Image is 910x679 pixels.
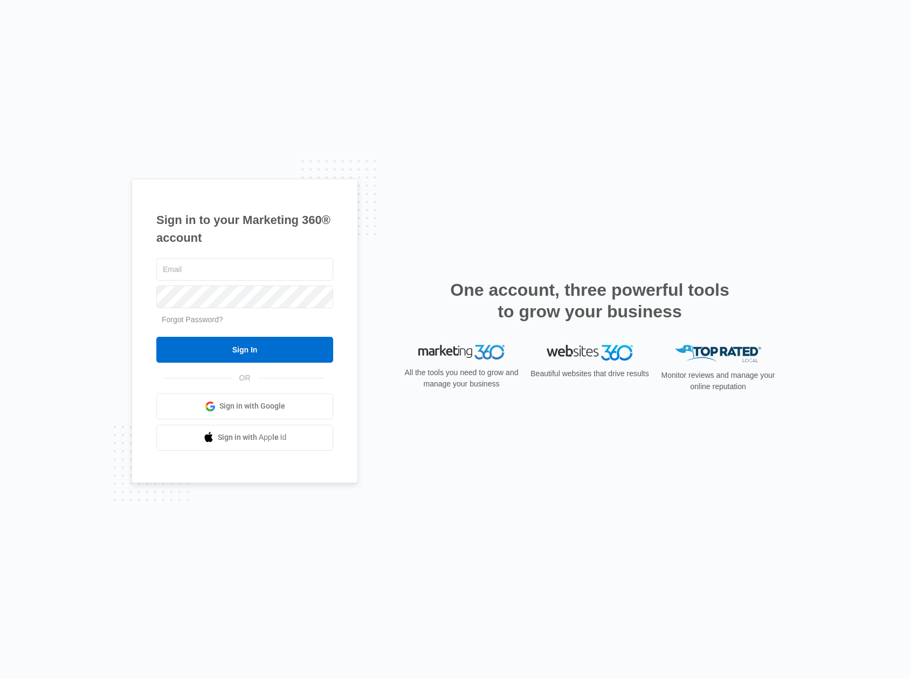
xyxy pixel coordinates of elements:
[675,345,761,363] img: Top Rated Local
[156,211,333,247] h1: Sign in to your Marketing 360® account
[447,279,733,322] h2: One account, three powerful tools to grow your business
[156,258,333,281] input: Email
[156,425,333,451] a: Sign in with Apple Id
[232,372,258,384] span: OR
[418,345,505,360] img: Marketing 360
[529,368,650,379] p: Beautiful websites that drive results
[401,367,522,390] p: All the tools you need to grow and manage your business
[547,345,633,361] img: Websites 360
[162,315,223,324] a: Forgot Password?
[658,370,778,392] p: Monitor reviews and manage your online reputation
[156,393,333,419] a: Sign in with Google
[156,337,333,363] input: Sign In
[219,400,285,412] span: Sign in with Google
[218,432,287,443] span: Sign in with Apple Id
